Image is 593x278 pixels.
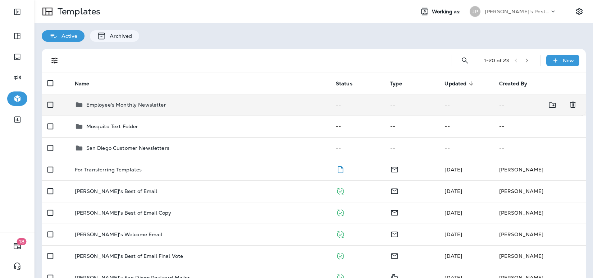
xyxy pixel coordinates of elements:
[444,231,462,238] span: J-P Scoville
[444,210,462,216] span: Shannon Davis
[499,80,537,87] span: Created By
[330,94,384,116] td: --
[493,94,559,116] td: --
[444,166,462,173] span: Shannon Davis
[75,80,99,87] span: Name
[390,81,402,87] span: Type
[86,102,166,108] p: Employee's Monthly Newsletter
[75,210,172,216] p: [PERSON_NAME]'s Best of Email Copy
[485,9,549,14] p: [PERSON_NAME]'s Pest Control - [GEOGRAPHIC_DATA]
[573,5,586,18] button: Settings
[439,94,493,116] td: --
[86,124,138,129] p: Mosquito Text Folder
[390,187,399,194] span: Email
[390,230,399,237] span: Email
[336,187,345,194] span: Published
[563,58,574,63] p: New
[58,33,77,39] p: Active
[390,80,411,87] span: Type
[444,188,462,194] span: Shannon Davis
[499,81,527,87] span: Created By
[493,224,586,245] td: [PERSON_NAME]
[75,188,157,194] p: [PERSON_NAME]'s Best of Email
[390,252,399,259] span: Email
[336,81,352,87] span: Status
[336,166,345,172] span: Draft
[493,159,586,180] td: [PERSON_NAME]
[444,81,466,87] span: Updated
[75,232,162,237] p: [PERSON_NAME]'s Welcome Email
[458,53,472,68] button: Search Templates
[75,167,142,172] p: For Transferring Templates
[566,98,580,112] button: Delete
[432,9,462,15] span: Working as:
[493,116,586,137] td: --
[444,80,476,87] span: Updated
[493,180,586,202] td: [PERSON_NAME]
[390,166,399,172] span: Email
[545,98,560,112] button: Move to folder
[493,245,586,267] td: [PERSON_NAME]
[330,137,384,159] td: --
[384,137,439,159] td: --
[7,239,27,253] button: 18
[384,94,439,116] td: --
[330,116,384,137] td: --
[86,145,169,151] p: San Diego Customer Newsletters
[75,81,90,87] span: Name
[444,253,462,259] span: Shannon Davis
[493,137,586,159] td: --
[55,6,100,17] p: Templates
[47,53,62,68] button: Filters
[439,137,493,159] td: --
[106,33,132,39] p: Archived
[384,116,439,137] td: --
[336,230,345,237] span: Published
[7,5,27,19] button: Expand Sidebar
[336,80,362,87] span: Status
[470,6,480,17] div: JP
[336,209,345,215] span: Published
[336,252,345,259] span: Published
[75,253,183,259] p: [PERSON_NAME]'s Best of Email Final Vote
[390,209,399,215] span: Email
[484,58,509,63] div: 1 - 20 of 23
[439,116,493,137] td: --
[17,238,27,245] span: 18
[493,202,586,224] td: [PERSON_NAME]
